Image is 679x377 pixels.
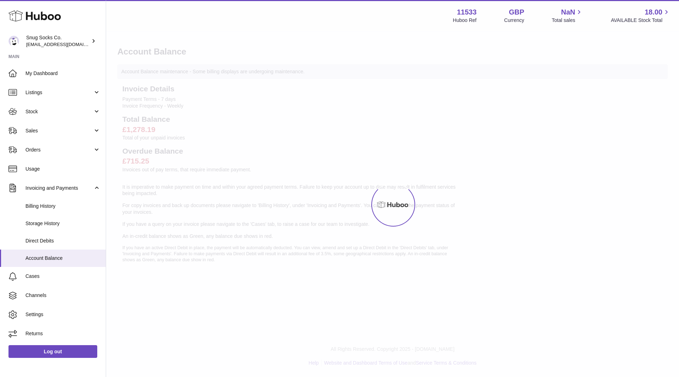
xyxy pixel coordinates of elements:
span: Settings [25,311,100,318]
a: 18.00 AVAILABLE Stock Total [611,7,671,24]
span: Total sales [552,17,583,24]
span: Usage [25,166,100,172]
span: Orders [25,147,93,153]
span: Channels [25,292,100,299]
strong: GBP [509,7,524,17]
span: My Dashboard [25,70,100,77]
span: Returns [25,330,100,337]
span: Billing History [25,203,100,210]
span: [EMAIL_ADDRESS][DOMAIN_NAME] [26,41,104,47]
span: Account Balance [25,255,100,262]
strong: 11533 [457,7,477,17]
span: Stock [25,108,93,115]
span: Invoicing and Payments [25,185,93,192]
span: Sales [25,127,93,134]
a: NaN Total sales [552,7,583,24]
span: Storage History [25,220,100,227]
img: info@snugsocks.co.uk [8,36,19,46]
span: Cases [25,273,100,280]
span: Listings [25,89,93,96]
a: Log out [8,345,97,358]
div: Currency [504,17,524,24]
span: 18.00 [645,7,662,17]
span: NaN [561,7,575,17]
span: AVAILABLE Stock Total [611,17,671,24]
span: Direct Debits [25,238,100,244]
div: Snug Socks Co. [26,34,90,48]
div: Huboo Ref [453,17,477,24]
